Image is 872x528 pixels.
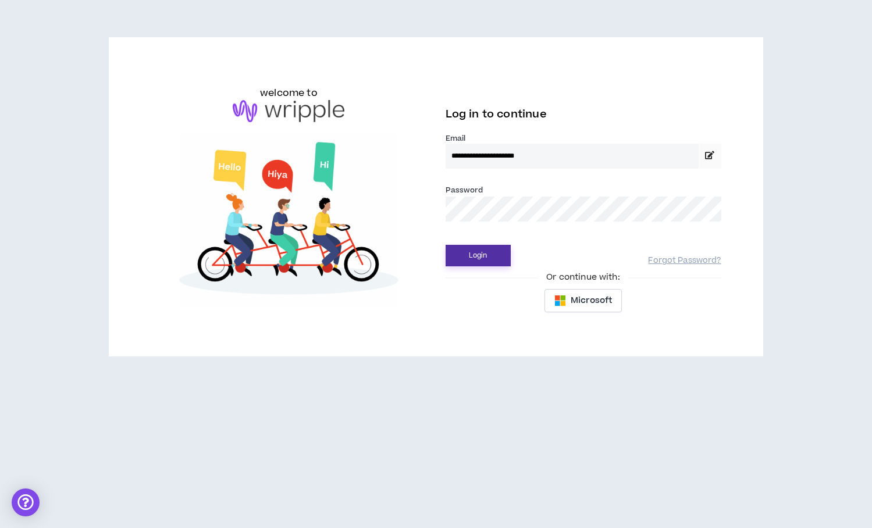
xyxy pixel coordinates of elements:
[571,294,612,307] span: Microsoft
[151,134,426,308] img: Welcome to Wripple
[648,255,721,266] a: Forgot Password?
[538,271,628,284] span: Or continue with:
[446,107,547,122] span: Log in to continue
[446,133,721,144] label: Email
[544,289,622,312] button: Microsoft
[260,86,318,100] h6: welcome to
[446,245,511,266] button: Login
[233,100,344,122] img: logo-brand.png
[446,185,483,195] label: Password
[12,488,40,516] div: Open Intercom Messenger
